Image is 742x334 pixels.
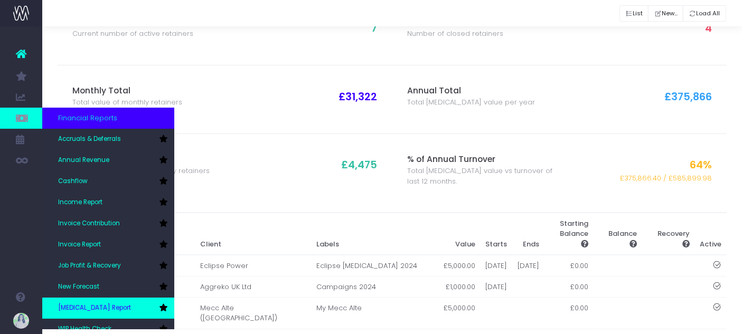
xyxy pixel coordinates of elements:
[58,240,101,250] span: Invoice Report
[195,276,311,298] td: Aggreko UK Ltd
[619,5,649,22] button: List
[195,298,311,329] td: Mecc Alte ([GEOGRAPHIC_DATA])
[544,213,593,255] th: Starting Balance
[195,255,311,276] td: Eclipse Power
[195,213,311,255] th: Client
[58,177,88,186] span: Cashflow
[690,157,712,173] span: 64%
[594,213,643,255] th: Balance
[437,276,481,298] td: £1,000.00
[42,255,174,276] a: Job Profit & Recovery
[58,303,131,313] span: [MEDICAL_DATA] Report
[544,255,593,276] td: £0.00
[58,282,99,292] span: New Forecast
[341,157,377,173] span: £4,475
[480,213,512,255] th: Starts
[42,150,174,171] a: Annual Revenue
[544,276,593,298] td: £0.00
[42,298,174,319] a: [MEDICAL_DATA] Report
[437,213,481,255] th: Value
[620,173,712,184] span: £375,866.40 / £585,899.98
[72,28,193,39] span: Current number of active retainers
[42,171,174,192] a: Cashflow
[512,255,544,276] td: [DATE]
[648,5,683,22] button: New...
[480,276,512,298] td: [DATE]
[311,213,437,255] th: Labels
[72,97,182,108] span: Total value of monthly retainers
[642,213,695,255] th: Recovery
[58,198,102,207] span: Income Report
[42,234,174,255] a: Invoice Report
[480,255,512,276] td: [DATE]
[311,255,437,276] td: Eclipse [MEDICAL_DATA] 2024
[42,192,174,213] a: Income Report
[407,155,559,165] h3: % of Annual Turnover
[664,89,712,104] span: £375,866
[311,298,437,329] td: My Mecc Alte
[58,156,109,165] span: Annual Revenue
[58,135,121,144] span: Accruals & Deferrals
[42,213,174,234] a: Invoice Contribution
[13,313,29,329] img: images/default_profile_image.png
[42,276,174,298] a: New Forecast
[371,21,377,36] span: 7
[437,298,481,329] td: £5,000.00
[544,298,593,329] td: £0.00
[512,213,544,255] th: Ends
[72,86,224,96] h3: Monthly Total
[58,325,111,334] span: WIP Health Check
[58,219,120,228] span: Invoice Contribution
[705,21,712,36] span: 4
[683,5,726,22] button: Load All
[407,28,503,39] span: Number of closed retainers
[42,129,174,150] a: Accruals & Deferrals
[695,213,727,255] th: Active
[407,86,559,96] h3: Annual Total
[58,261,121,271] span: Job Profit & Recovery
[437,255,481,276] td: £5,000.00
[407,166,559,186] span: Total [MEDICAL_DATA] value vs turnover of last 12 months.
[339,89,377,104] span: £31,322
[58,113,117,123] span: Financial Reports
[407,97,535,108] span: Total [MEDICAL_DATA] value per year
[311,276,437,298] td: Campaigns 2024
